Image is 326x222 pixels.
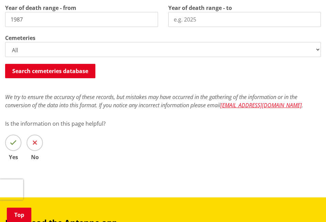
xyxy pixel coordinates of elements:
p: Is the information on this page helpful? [5,120,321,128]
input: e.g. 1860 [5,12,158,27]
label: Year of death range - to [168,4,232,12]
a: [EMAIL_ADDRESS][DOMAIN_NAME] [220,101,302,109]
em: We try to ensure the accuracy of these records, but mistakes may have occurred in the gathering o... [5,93,303,109]
a: Top [7,208,31,222]
label: Year of death range - from [5,4,76,12]
label: Cemeteries [5,34,35,42]
input: e.g. 2025 [168,12,321,27]
button: Search cemeteries database [5,64,95,78]
span: Yes [5,154,21,160]
span: No [27,154,43,160]
iframe: Messenger Launcher [295,193,319,218]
